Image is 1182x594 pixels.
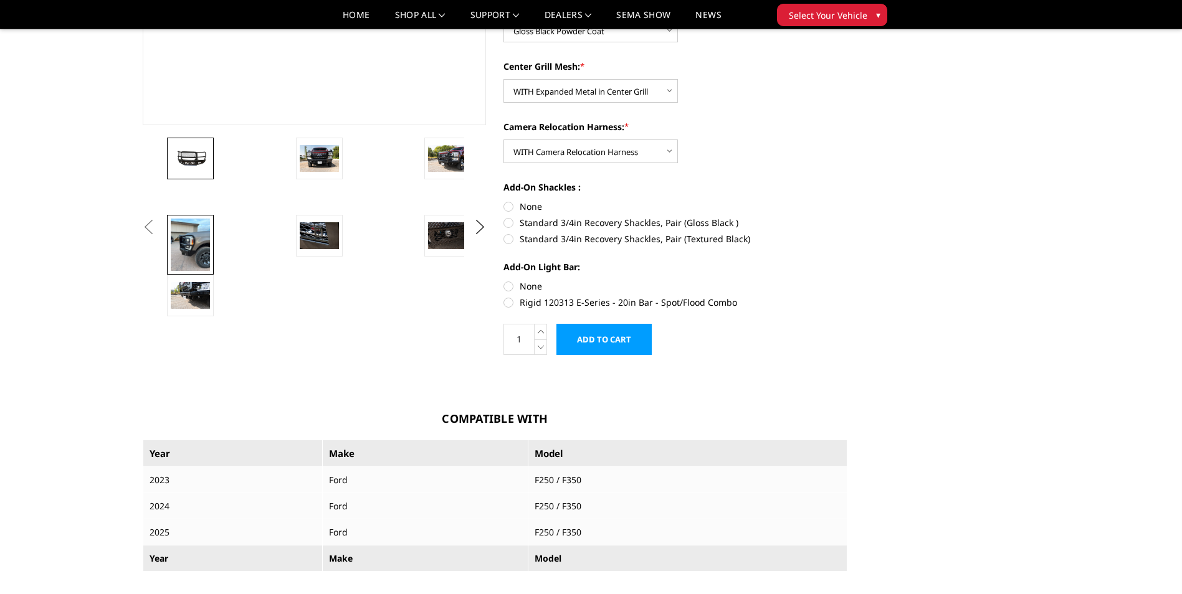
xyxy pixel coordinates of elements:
td: Ford [322,467,528,493]
a: shop all [395,11,446,29]
td: 2023 [143,467,322,493]
a: Support [470,11,520,29]
a: Home [343,11,369,29]
th: Year [143,545,322,572]
label: None [503,200,847,213]
iframe: Chat Widget [1120,534,1182,594]
th: Make [322,440,528,467]
label: None [503,280,847,293]
label: Rigid 120313 E-Series - 20in Bar - Spot/Flood Combo [503,296,847,309]
th: Year [143,440,322,467]
td: Ford [322,519,528,545]
th: Model [528,545,847,572]
img: 2023-2025 Ford F250-350 - FT Series - Extreme Front Bumper [300,222,339,248]
img: 2023-2025 Ford F250-350 - FT Series - Extreme Front Bumper [171,149,210,167]
label: Add-On Light Bar: [503,260,847,273]
label: Center Grill Mesh: [503,60,847,73]
td: Ford [322,493,528,519]
input: Add to Cart [556,324,652,355]
button: Next [470,218,489,237]
img: 2023-2025 Ford F250-350 - FT Series - Extreme Front Bumper [428,222,467,248]
td: 2024 [143,493,322,519]
span: ▾ [876,8,880,21]
label: Standard 3/4in Recovery Shackles, Pair (Textured Black) [503,232,847,245]
td: F250 / F350 [528,519,847,545]
img: 2023-2025 Ford F250-350 - FT Series - Extreme Front Bumper [300,145,339,171]
label: Camera Relocation Harness: [503,120,847,133]
td: F250 / F350 [528,493,847,519]
a: News [695,11,721,29]
label: Standard 3/4in Recovery Shackles, Pair (Gloss Black ) [503,216,847,229]
th: Model [528,440,847,467]
button: Previous [140,218,158,237]
a: Dealers [545,11,592,29]
a: SEMA Show [616,11,670,29]
td: 2025 [143,519,322,545]
h3: Compatible With [143,410,848,427]
img: 2023-2025 Ford F250-350 - FT Series - Extreme Front Bumper [171,282,210,308]
button: Select Your Vehicle [777,4,887,26]
img: 2023-2025 Ford F250-350 - FT Series - Extreme Front Bumper [171,219,210,271]
span: Select Your Vehicle [789,9,867,22]
img: 2023-2025 Ford F250-350 - FT Series - Extreme Front Bumper [428,145,467,171]
th: Make [322,545,528,572]
td: F250 / F350 [528,467,847,493]
label: Add-On Shackles : [503,181,847,194]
